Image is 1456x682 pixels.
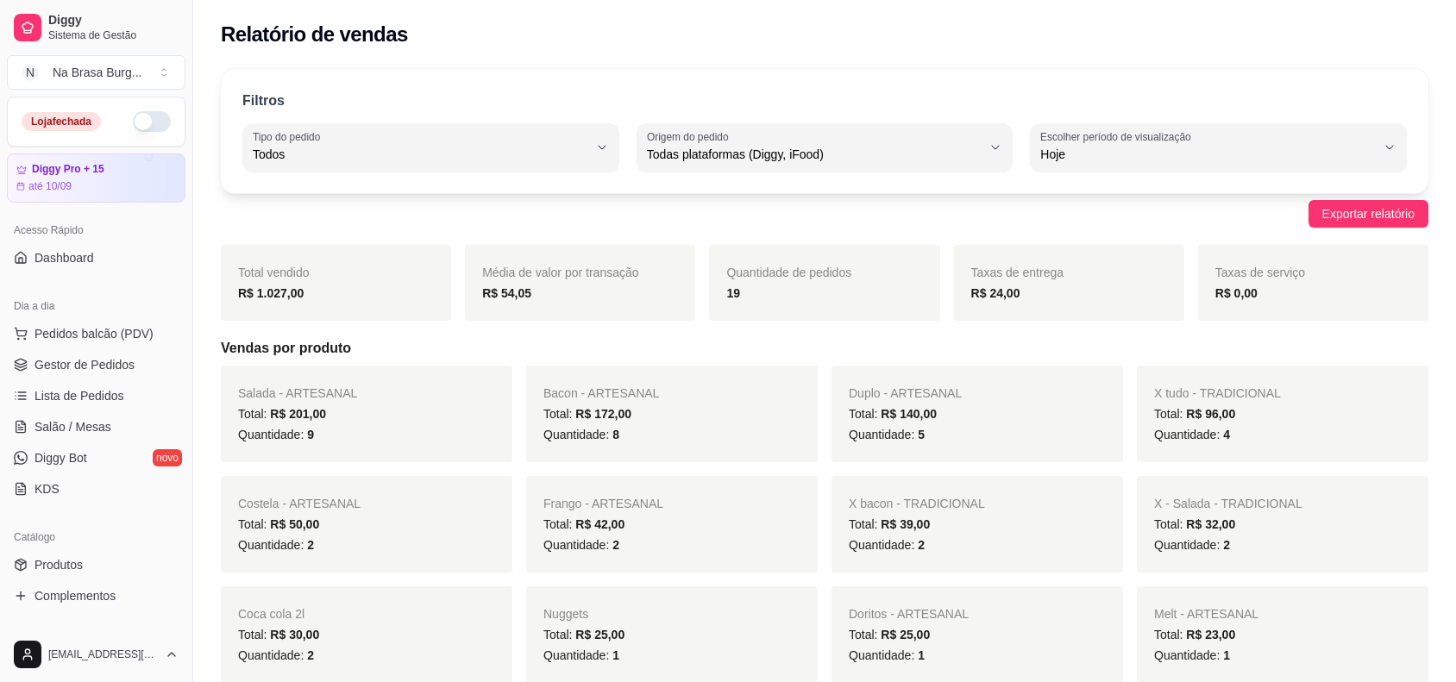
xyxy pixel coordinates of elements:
[918,648,925,662] span: 1
[482,286,531,300] strong: R$ 54,05
[238,286,304,300] strong: R$ 1.027,00
[543,607,588,621] span: Nuggets
[7,475,185,503] a: KDS
[1215,286,1258,300] strong: R$ 0,00
[28,179,72,193] article: até 10/09
[849,386,962,400] span: Duplo - ARTESANAL
[7,523,185,551] div: Catálogo
[1040,129,1196,144] label: Escolher período de visualização
[7,216,185,244] div: Acesso Rápido
[307,648,314,662] span: 2
[575,407,631,421] span: R$ 172,00
[612,428,619,441] span: 8
[7,413,185,441] a: Salão / Mesas
[543,428,619,441] span: Quantidade:
[849,407,937,421] span: Total:
[307,428,314,441] span: 9
[7,55,185,90] button: Select a team
[726,266,851,279] span: Quantidade de pedidos
[1186,517,1235,531] span: R$ 32,00
[1223,538,1230,552] span: 2
[7,320,185,347] button: Pedidos balcão (PDV)
[971,266,1064,279] span: Taxas de entrega
[849,628,930,641] span: Total:
[543,386,659,400] span: Bacon - ARTESANAL
[612,648,619,662] span: 1
[35,556,83,573] span: Produtos
[1309,200,1428,228] button: Exportar relatório
[881,407,937,421] span: R$ 140,00
[48,28,179,42] span: Sistema de Gestão
[238,538,314,552] span: Quantidade:
[1154,407,1235,421] span: Total:
[1154,428,1230,441] span: Quantidade:
[543,648,619,662] span: Quantidade:
[35,325,154,342] span: Pedidos balcão (PDV)
[238,628,319,641] span: Total:
[1154,628,1235,641] span: Total:
[647,129,734,144] label: Origem do pedido
[48,648,158,661] span: [EMAIL_ADDRESS][DOMAIN_NAME]
[1030,123,1407,172] button: Escolher período de visualizaçãoHoje
[849,497,985,510] span: X bacon - TRADICIONAL
[543,497,663,510] span: Frango - ARTESANAL
[270,517,319,531] span: R$ 50,00
[238,407,326,421] span: Total:
[726,286,740,300] strong: 19
[7,7,185,48] a: DiggySistema de Gestão
[1223,428,1230,441] span: 4
[7,551,185,579] a: Produtos
[53,64,142,81] div: Na Brasa Burg ...
[238,497,361,510] span: Costela - ARTESANAL
[1223,648,1230,662] span: 1
[242,91,285,111] p: Filtros
[543,407,631,421] span: Total:
[575,628,624,641] span: R$ 25,00
[881,517,930,531] span: R$ 39,00
[849,648,925,662] span: Quantidade:
[307,538,314,552] span: 2
[238,517,319,531] span: Total:
[1154,648,1230,662] span: Quantidade:
[1154,386,1281,400] span: X tudo - TRADICIONAL
[35,587,116,604] span: Complementos
[543,517,624,531] span: Total:
[637,123,1014,172] button: Origem do pedidoTodas plataformas (Diggy, iFood)
[133,111,171,132] button: Alterar Status
[7,244,185,272] a: Dashboard
[35,449,87,466] span: Diggy Bot
[7,634,185,675] button: [EMAIL_ADDRESS][DOMAIN_NAME]
[1215,266,1305,279] span: Taxas de serviço
[35,480,60,497] span: KDS
[32,163,104,176] article: Diggy Pro + 15
[971,286,1020,300] strong: R$ 24,00
[849,607,969,621] span: Doritos - ARTESANAL
[242,123,619,172] button: Tipo do pedidoTodos
[918,538,925,552] span: 2
[238,428,314,441] span: Quantidade:
[22,64,39,81] span: N
[35,249,94,266] span: Dashboard
[35,387,124,404] span: Lista de Pedidos
[238,648,314,662] span: Quantidade:
[221,21,408,48] h2: Relatório de vendas
[253,129,326,144] label: Tipo do pedido
[22,112,101,131] div: Loja fechada
[1154,607,1258,621] span: Melt - ARTESANAL
[918,428,925,441] span: 5
[238,266,310,279] span: Total vendido
[221,338,1428,359] h5: Vendas por produto
[575,517,624,531] span: R$ 42,00
[7,153,185,203] a: Diggy Pro + 15até 10/09
[881,628,930,641] span: R$ 25,00
[543,538,619,552] span: Quantidade:
[35,418,111,435] span: Salão / Mesas
[1154,517,1235,531] span: Total:
[849,428,925,441] span: Quantidade:
[482,266,638,279] span: Média de valor por transação
[849,517,930,531] span: Total:
[48,13,179,28] span: Diggy
[7,292,185,320] div: Dia a dia
[253,146,588,163] span: Todos
[1322,204,1415,223] span: Exportar relatório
